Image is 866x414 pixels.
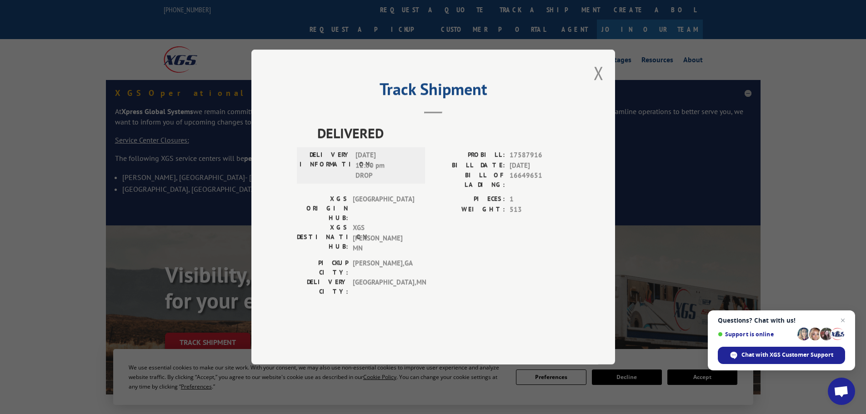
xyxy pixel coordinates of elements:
[297,194,348,223] label: XGS ORIGIN HUB:
[355,150,417,181] span: [DATE] 12:00 pm DROP
[297,83,570,100] h2: Track Shipment
[828,378,855,405] a: Open chat
[433,160,505,171] label: BILL DATE:
[510,150,570,160] span: 17587916
[433,194,505,205] label: PIECES:
[594,61,604,85] button: Close modal
[510,170,570,190] span: 16649651
[433,205,505,215] label: WEIGHT:
[353,194,414,223] span: [GEOGRAPHIC_DATA]
[297,277,348,296] label: DELIVERY CITY:
[353,277,414,296] span: [GEOGRAPHIC_DATA] , MN
[300,150,351,181] label: DELIVERY INFORMATION:
[718,347,845,364] span: Chat with XGS Customer Support
[353,223,414,254] span: XGS [PERSON_NAME] MN
[433,170,505,190] label: BILL OF LADING:
[297,258,348,277] label: PICKUP CITY:
[297,223,348,254] label: XGS DESTINATION HUB:
[510,205,570,215] span: 513
[718,331,794,338] span: Support is online
[433,150,505,160] label: PROBILL:
[510,160,570,171] span: [DATE]
[317,123,570,143] span: DELIVERED
[353,258,414,277] span: [PERSON_NAME] , GA
[741,351,833,359] span: Chat with XGS Customer Support
[718,317,845,324] span: Questions? Chat with us!
[510,194,570,205] span: 1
